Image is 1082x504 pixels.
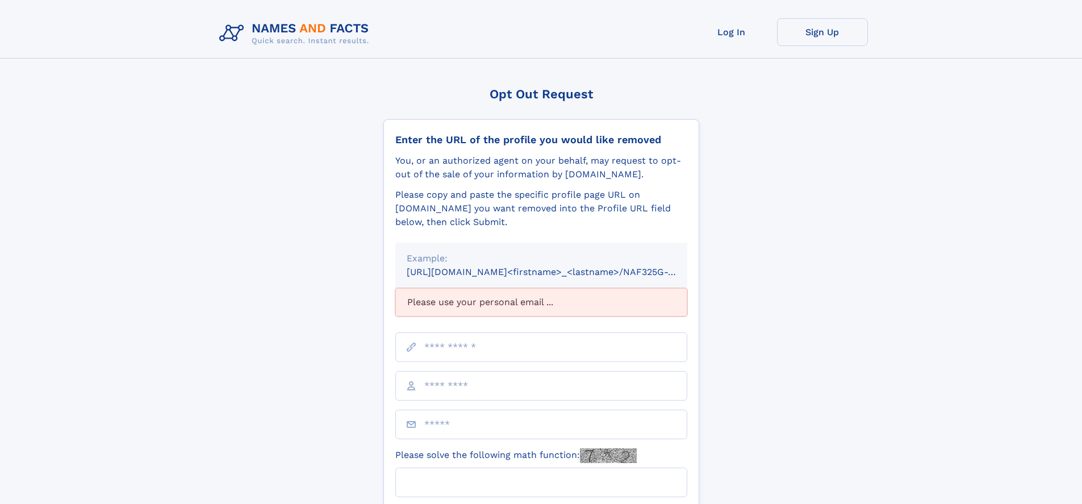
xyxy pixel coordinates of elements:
label: Please solve the following math function: [395,448,637,463]
div: You, or an authorized agent on your behalf, may request to opt-out of the sale of your informatio... [395,154,687,181]
a: Log In [686,18,777,46]
a: Sign Up [777,18,868,46]
div: Example: [407,252,676,265]
div: Opt Out Request [383,87,699,101]
div: Enter the URL of the profile you would like removed [395,134,687,146]
div: Please copy and paste the specific profile page URL on [DOMAIN_NAME] you want removed into the Pr... [395,188,687,229]
div: Please use your personal email ... [395,288,687,316]
small: [URL][DOMAIN_NAME]<firstname>_<lastname>/NAF325G-xxxxxxxx [407,266,709,277]
img: Logo Names and Facts [215,18,378,49]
